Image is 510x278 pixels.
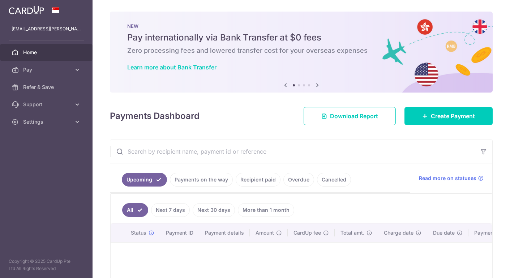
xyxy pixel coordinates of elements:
a: Create Payment [404,107,493,125]
span: Download Report [330,112,378,120]
span: Create Payment [431,112,475,120]
a: Cancelled [317,173,351,187]
a: Download Report [304,107,396,125]
h6: Zero processing fees and lowered transfer cost for your overseas expenses [127,46,475,55]
span: CardUp fee [293,229,321,236]
th: Payment details [199,223,250,242]
a: Read more on statuses [419,175,484,182]
img: CardUp [9,6,44,14]
span: Settings [23,118,71,125]
a: Next 7 days [151,203,190,217]
span: Charge date [384,229,413,236]
a: More than 1 month [238,203,294,217]
th: Payment ID [160,223,199,242]
a: Overdue [283,173,314,187]
a: Recipient paid [236,173,280,187]
input: Search by recipient name, payment id or reference [110,140,475,163]
h5: Pay internationally via Bank Transfer at $0 fees [127,32,475,43]
span: Read more on statuses [419,175,476,182]
span: Refer & Save [23,84,71,91]
span: Support [23,101,71,108]
span: Home [23,49,71,56]
span: Pay [23,66,71,73]
span: Amount [256,229,274,236]
a: Next 30 days [193,203,235,217]
span: Total amt. [340,229,364,236]
h4: Payments Dashboard [110,110,200,123]
p: NEW [127,23,475,29]
span: Status [131,229,146,236]
a: Learn more about Bank Transfer [127,64,217,71]
p: [EMAIL_ADDRESS][PERSON_NAME][DOMAIN_NAME] [12,25,81,33]
a: Upcoming [122,173,167,187]
a: All [122,203,148,217]
a: Payments on the way [170,173,233,187]
img: Bank transfer banner [110,12,493,93]
iframe: Opens a widget where you can find more information [463,256,503,274]
span: Due date [433,229,455,236]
